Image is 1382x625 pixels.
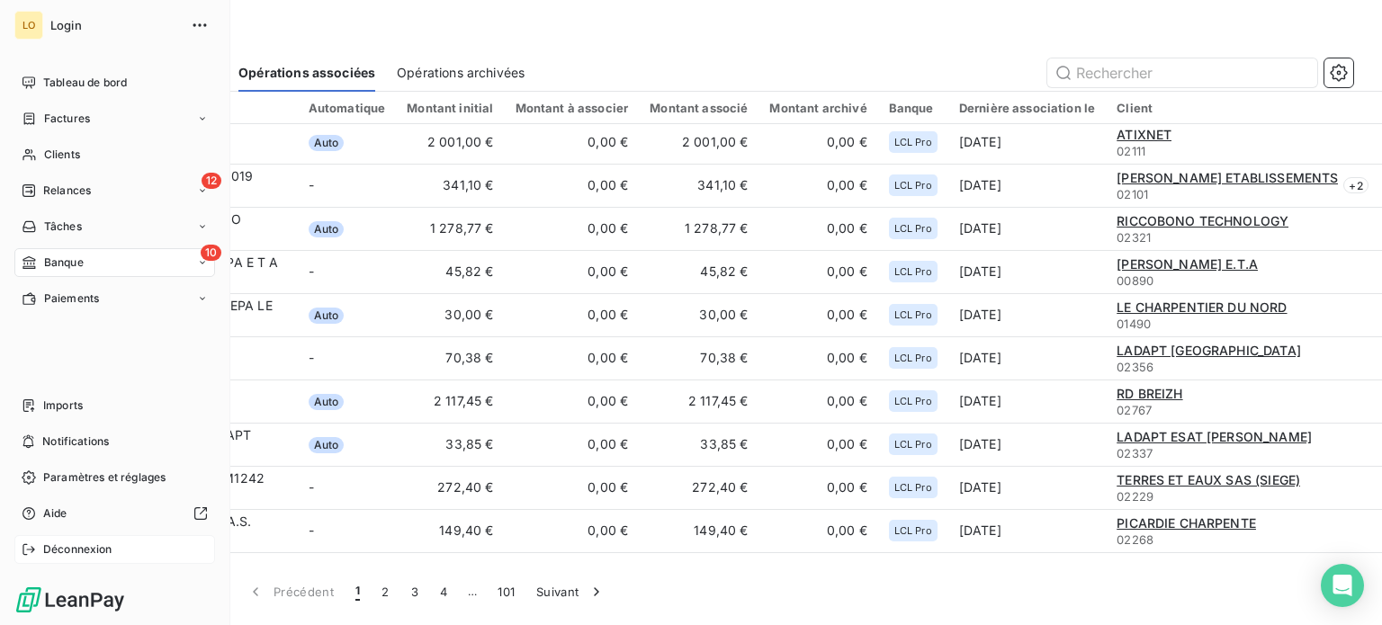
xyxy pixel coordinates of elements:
span: LADAPT ESAT [PERSON_NAME] [1117,429,1312,444]
div: Automatique [309,101,386,115]
span: ATIXNET [1117,127,1171,142]
span: + 2 [1343,177,1368,193]
td: 272,40 € [396,466,504,509]
td: 0,00 € [505,509,640,552]
span: RICCOBONO TECHNOLOGY [1117,213,1288,228]
button: Suivant [525,573,616,611]
a: LADAPT ESAT [PERSON_NAME] [1117,428,1312,446]
td: 0,00 € [758,379,877,423]
td: 45,82 € [639,250,758,293]
a: Aide [14,499,215,528]
td: 33,85 € [396,423,504,466]
td: [DATE] [948,379,1106,423]
span: TERRES ET EAUX SAS (SIEGE) [1117,472,1300,487]
span: 02229 [1117,489,1153,504]
span: Relances [43,183,91,199]
span: Auto [309,308,345,324]
a: ATIXNET [1117,126,1171,144]
td: [DATE] [948,207,1106,250]
td: 2 117,45 € [639,379,758,423]
span: 02111 [1117,144,1145,158]
a: [PERSON_NAME] E.T.A [1117,255,1258,273]
td: 12 016,66 € [639,552,758,595]
td: 0,00 € [505,164,640,207]
td: - [298,552,397,595]
span: LCL Pro [894,309,932,320]
span: 02101 [1117,187,1148,201]
span: 01490 [1117,317,1151,331]
div: Montant archivé [769,101,866,115]
td: 0,00 € [758,207,877,250]
span: LCL Pro [894,223,932,234]
span: LE CHARPENTIER DU NORD [1117,299,1287,315]
span: 1 [355,583,360,601]
a: RD BREIZH [1117,385,1182,403]
td: [DATE] [948,164,1106,207]
td: 30,00 € [396,293,504,336]
td: - [298,164,397,207]
div: Banque [889,101,938,115]
td: 0,00 € [505,379,640,423]
span: 10 [201,245,221,261]
td: 0,00 € [505,336,640,379]
td: 1 278,77 € [396,207,504,250]
td: 2 117,45 € [396,379,504,423]
span: Banque [44,254,84,271]
td: 33,85 € [639,423,758,466]
span: Notifications [42,433,109,450]
img: Logo LeanPay [14,585,126,614]
span: Opérations archivées [397,64,525,82]
span: 12 [202,173,221,189]
span: Auto [309,394,345,410]
span: Aide [43,505,67,522]
a: LE CHARPENTIER DU NORD [1117,299,1287,317]
td: 0,00 € [505,207,640,250]
span: RD BREIZH [1117,386,1182,401]
span: Auto [309,437,345,453]
a: [PERSON_NAME] ETABLISSEMENTS [1117,169,1338,187]
span: Clients [44,147,80,163]
span: LCL Pro [894,396,932,406]
div: Montant initial [407,101,493,115]
td: 12 016,66 € [396,552,504,595]
div: Montant à associer [516,101,629,115]
a: LADAPT [GEOGRAPHIC_DATA] [1117,342,1301,360]
span: Tableau de bord [43,75,127,91]
td: 0,00 € [505,293,640,336]
td: [DATE] [948,336,1106,379]
td: 70,38 € [639,336,758,379]
span: LCL Pro [894,180,932,191]
button: 4 [429,573,458,611]
td: [DATE] [948,121,1106,164]
button: 101 [487,573,525,611]
span: 00890 [1117,273,1153,288]
span: Paiements [44,290,99,307]
td: [DATE] [948,466,1106,509]
td: 0,00 € [505,466,640,509]
div: LO [14,11,43,40]
button: 3 [400,573,429,611]
span: Login [50,18,180,32]
span: LCL Pro [894,525,932,536]
td: 70,38 € [396,336,504,379]
a: LADAPT HAUTS DE FRANCE [1117,558,1289,576]
span: 02767 [1117,403,1152,417]
td: 0,00 € [505,423,640,466]
td: 0,00 € [758,336,877,379]
td: 0,00 € [505,250,640,293]
span: Auto [309,221,345,237]
div: Open Intercom Messenger [1321,564,1364,607]
td: 0,00 € [758,552,877,595]
span: LCL Pro [894,353,932,363]
a: PICARDIE CHARPENTE [1117,514,1256,532]
span: Tâches [44,219,82,235]
a: RICCOBONO TECHNOLOGY [1117,212,1288,230]
span: 02337 [1117,446,1153,460]
button: 1 [345,573,371,611]
span: PICARDIE CHARPENTE [1117,515,1256,531]
td: 0,00 € [758,121,877,164]
td: 0,00 € [758,466,877,509]
span: 02321 [1117,230,1151,245]
td: - [298,250,397,293]
span: [PERSON_NAME] ETABLISSEMENTS [1117,170,1338,185]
